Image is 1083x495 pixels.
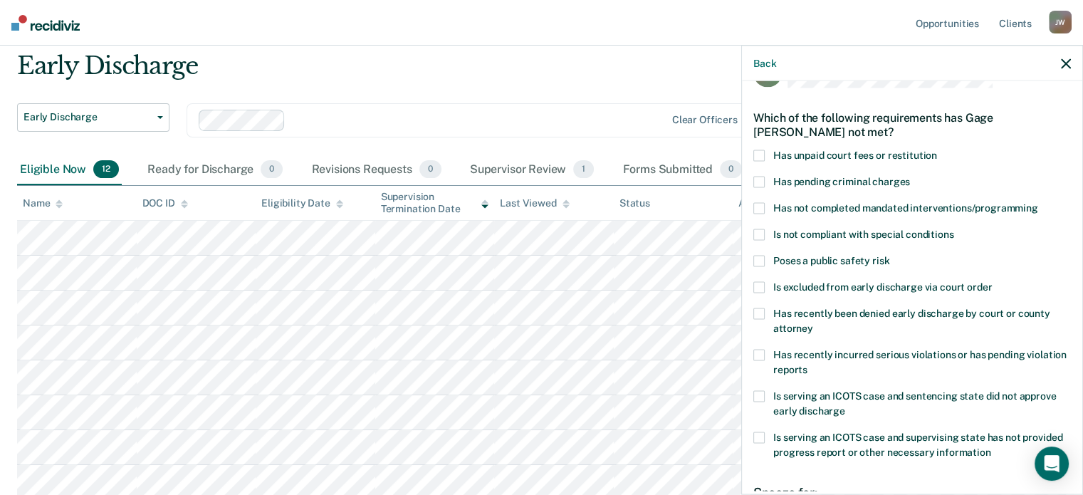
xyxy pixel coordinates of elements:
div: Status [619,197,650,209]
span: Has recently incurred serious violations or has pending violation reports [773,348,1067,375]
div: J W [1049,11,1072,33]
div: Clear officers [672,114,738,126]
span: Has recently been denied early discharge by court or county attorney [773,307,1050,333]
span: Is serving an ICOTS case and supervising state has not provided progress report or other necessar... [773,431,1062,457]
div: Eligibility Date [261,197,343,209]
div: Which of the following requirements has Gage [PERSON_NAME] not met? [753,100,1071,150]
img: Recidiviz [11,15,80,31]
span: 12 [93,160,119,179]
div: Name [23,197,63,209]
div: Last Viewed [500,197,569,209]
button: Back [753,57,776,69]
div: Ready for Discharge [145,155,286,186]
span: Is serving an ICOTS case and sentencing state did not approve early discharge [773,390,1056,416]
div: Supervisor Review [467,155,597,186]
span: 0 [261,160,283,179]
span: Is excluded from early discharge via court order [773,281,992,292]
span: Is not compliant with special conditions [773,228,953,239]
div: Assigned to [738,197,805,209]
div: Supervision Termination Date [381,191,489,215]
span: 1 [573,160,594,179]
span: Early Discharge [23,111,152,123]
div: Early Discharge [17,51,830,92]
span: Has not completed mandated interventions/programming [773,202,1038,213]
div: DOC ID [142,197,188,209]
div: Forms Submitted [619,155,745,186]
span: Has unpaid court fees or restitution [773,149,937,160]
div: Open Intercom Messenger [1035,447,1069,481]
div: Eligible Now [17,155,122,186]
span: Has pending criminal charges [773,175,910,187]
span: 0 [419,160,441,179]
div: Revisions Requests [308,155,444,186]
span: 0 [720,160,742,179]
span: Poses a public safety risk [773,254,889,266]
